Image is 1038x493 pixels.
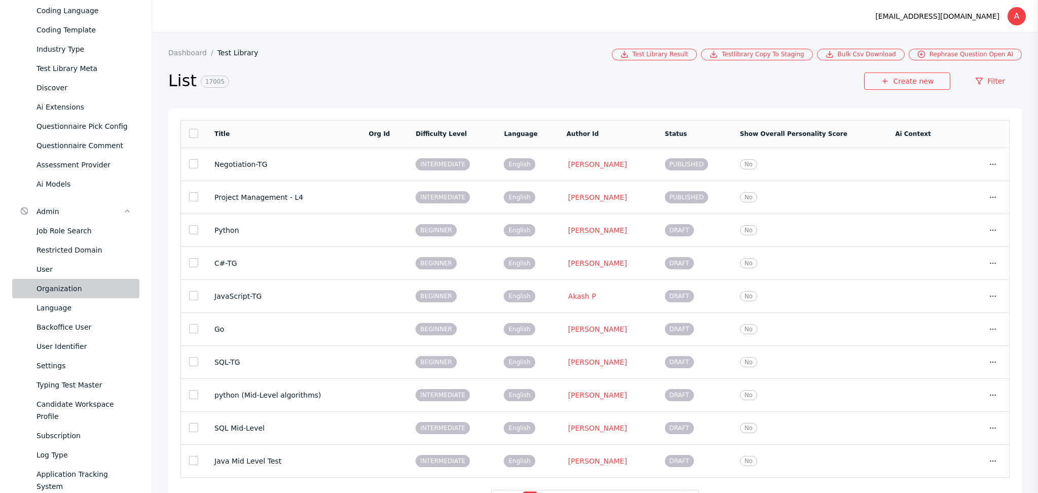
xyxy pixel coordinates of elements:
section: SQL Mid-Level [214,424,353,432]
span: No [740,159,757,169]
a: [PERSON_NAME] [567,193,628,202]
span: No [740,324,757,334]
span: English [504,356,535,368]
section: Go [214,325,353,333]
a: Discover [12,78,139,97]
a: User [12,260,139,279]
div: Organization [36,283,131,295]
a: [PERSON_NAME] [567,391,628,400]
a: Typing Test Master [12,375,139,395]
div: Coding Template [36,24,131,36]
span: DRAFT [665,455,694,467]
a: Test Library Result [612,49,697,60]
div: A [1008,7,1026,25]
span: No [740,390,757,400]
span: DRAFT [665,224,694,236]
span: 17005 [201,76,229,88]
div: Questionnaire Comment [36,139,131,152]
a: [PERSON_NAME] [567,259,628,268]
div: Candidate Workspace Profile [36,398,131,422]
a: Language [504,130,537,137]
div: Typing Test Master [36,379,131,391]
a: [PERSON_NAME] [567,456,628,466]
div: User [36,263,131,275]
a: Organization [12,279,139,298]
section: Project Management - L4 [214,193,353,201]
section: Java Mid Level Test [214,457,353,465]
span: INTERMEDIATE [416,455,470,467]
span: INTERMEDIATE [416,422,470,434]
span: INTERMEDIATE [416,158,470,170]
span: English [504,389,535,401]
a: Ai Extensions [12,97,139,117]
a: User Identifier [12,337,139,356]
span: INTERMEDIATE [416,389,470,401]
a: Backoffice User [12,318,139,337]
a: [PERSON_NAME] [567,424,628,433]
a: Questionnaire Pick Config [12,117,139,136]
section: JavaScript-TG [214,292,353,300]
a: Language [12,298,139,318]
a: Assessment Provider [12,155,139,174]
span: English [504,422,535,434]
div: Assessment Provider [36,159,131,171]
span: No [740,192,757,202]
section: Negotiation-TG [214,160,353,168]
section: python (Mid-Level algorithms) [214,391,353,399]
a: [PERSON_NAME] [567,325,628,334]
div: Coding Language [36,5,131,17]
a: Restricted Domain [12,240,139,260]
span: English [504,290,535,302]
div: Questionnaire Pick Config [36,120,131,132]
a: Test Library [217,49,267,57]
a: Dashboard [168,49,217,57]
a: Author Id [567,130,599,137]
div: [EMAIL_ADDRESS][DOMAIN_NAME] [875,10,999,22]
a: Ai Context [895,130,931,137]
span: BEGINNER [416,323,457,335]
a: Create new [864,73,950,90]
a: Bulk Csv Download [817,49,905,60]
span: BEGINNER [416,356,457,368]
span: English [504,257,535,269]
span: PUBLISHED [665,191,709,203]
span: PUBLISHED [665,158,709,170]
a: [PERSON_NAME] [567,358,628,367]
a: Akash P [567,292,598,301]
span: English [504,191,535,203]
a: Industry Type [12,40,139,59]
section: C#-TG [214,259,353,267]
div: Backoffice User [36,321,131,333]
div: Test Library Meta [36,62,131,75]
a: Status [665,130,687,137]
div: Ai Models [36,178,131,190]
span: English [504,224,535,236]
span: DRAFT [665,290,694,302]
div: Restricted Domain [36,244,131,256]
span: No [740,291,757,301]
div: Log Type [36,449,131,461]
a: [PERSON_NAME] [567,160,628,169]
span: DRAFT [665,422,694,434]
a: Subscription [12,426,139,445]
div: Discover [36,82,131,94]
a: Difficulty Level [416,130,467,137]
div: Language [36,302,131,314]
a: Filter [958,73,1022,90]
span: BEGINNER [416,224,457,236]
a: Coding Language [12,1,139,20]
span: DRAFT [665,356,694,368]
div: Admin [36,205,123,218]
span: English [504,158,535,170]
a: Show Overall Personality Score [740,130,847,137]
div: User Identifier [36,340,131,353]
a: Rephrase Question Open AI [909,49,1022,60]
span: DRAFT [665,257,694,269]
div: Settings [36,360,131,372]
h2: List [168,71,864,92]
a: Candidate Workspace Profile [12,395,139,426]
a: Ai Models [12,174,139,194]
span: English [504,455,535,467]
a: Org Id [369,130,390,137]
a: Title [214,130,230,137]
